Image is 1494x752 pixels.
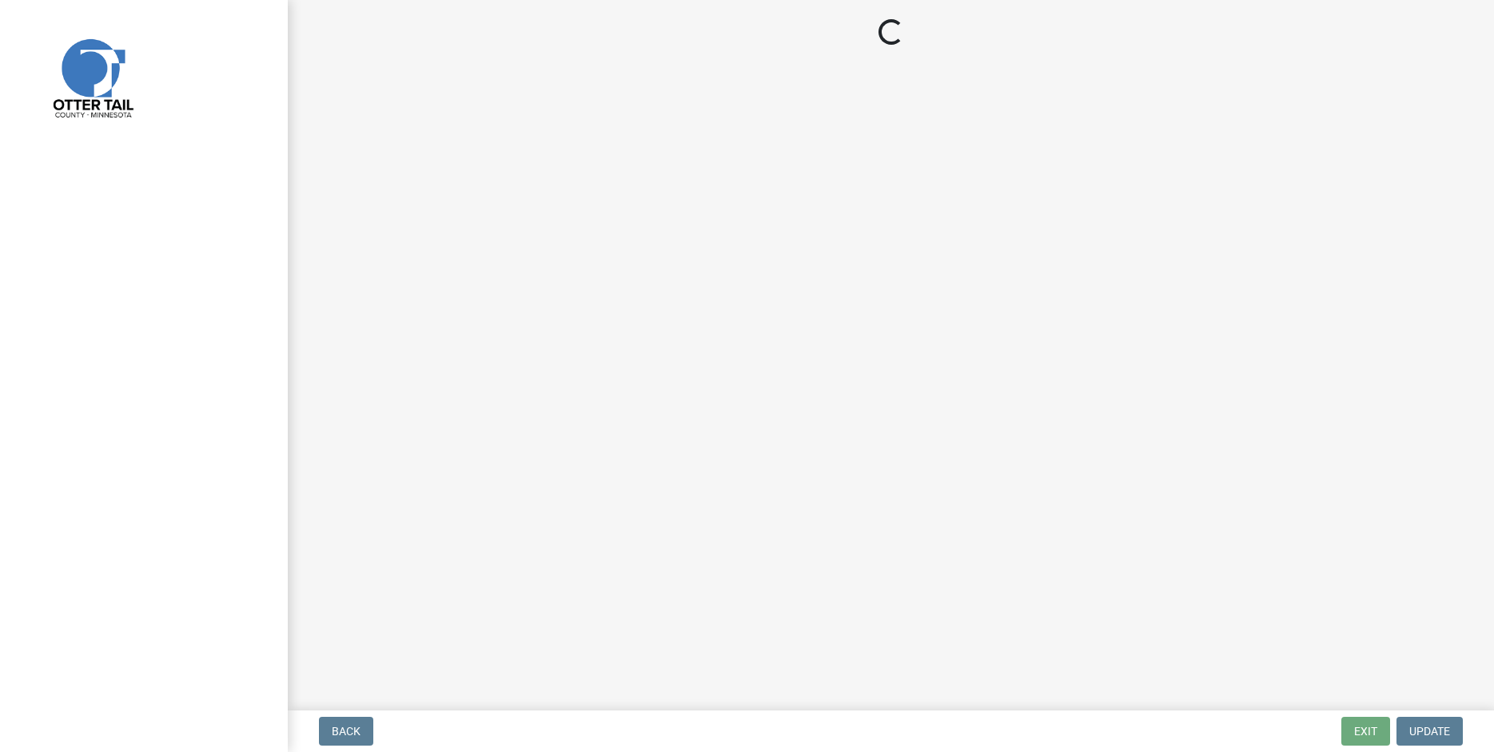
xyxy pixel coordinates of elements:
[1341,717,1390,746] button: Exit
[332,725,361,738] span: Back
[1409,725,1450,738] span: Update
[1396,717,1463,746] button: Update
[319,717,373,746] button: Back
[32,17,152,137] img: Otter Tail County, Minnesota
